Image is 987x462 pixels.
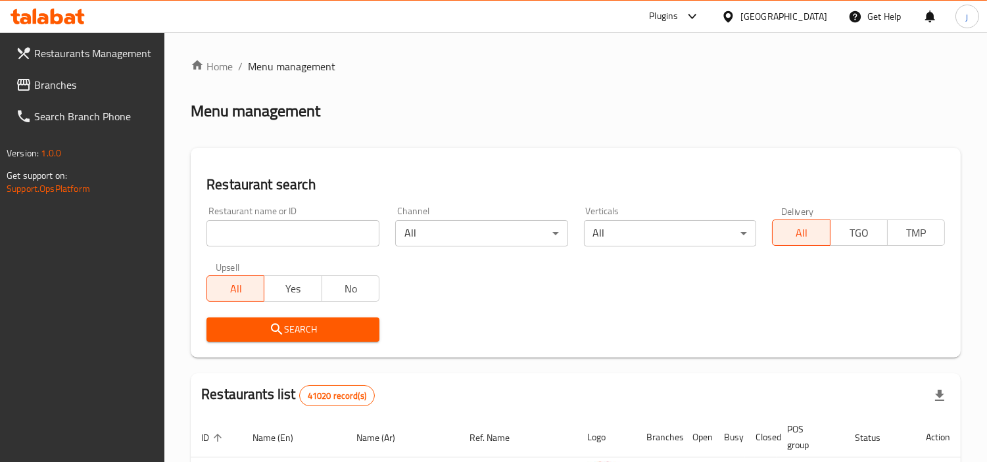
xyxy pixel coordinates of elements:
[772,219,830,246] button: All
[238,58,243,74] li: /
[191,58,233,74] a: Home
[5,37,165,69] a: Restaurants Management
[216,262,240,271] label: Upsell
[649,9,678,24] div: Plugins
[270,279,316,298] span: Yes
[745,417,777,457] th: Closed
[34,108,155,124] span: Search Branch Phone
[357,430,413,446] span: Name (Ar)
[7,167,67,184] span: Get support on:
[264,275,322,302] button: Yes
[299,385,375,406] div: Total records count
[395,220,568,246] div: All
[584,220,757,246] div: All
[781,206,814,216] label: Delivery
[191,101,320,122] h2: Menu management
[7,145,39,162] span: Version:
[201,384,375,406] h2: Restaurants list
[248,58,335,74] span: Menu management
[836,223,882,243] span: TGO
[966,9,968,24] span: j
[915,417,961,457] th: Action
[682,417,713,457] th: Open
[5,69,165,101] a: Branches
[327,279,374,298] span: No
[34,45,155,61] span: Restaurants Management
[201,430,226,446] span: ID
[217,321,369,338] span: Search
[924,380,955,411] div: Export file
[300,390,374,402] span: 41020 record(s)
[577,417,636,457] th: Logo
[855,430,898,446] span: Status
[41,145,61,162] span: 1.0.0
[713,417,745,457] th: Busy
[206,220,379,246] input: Search for restaurant name or ID..
[5,101,165,132] a: Search Branch Phone
[778,223,825,243] span: All
[322,275,379,302] button: No
[469,430,527,446] span: Ref. Name
[191,58,961,74] nav: breadcrumb
[830,219,888,246] button: TGO
[206,275,264,302] button: All
[212,279,259,298] span: All
[787,421,829,453] span: POS group
[253,430,310,446] span: Name (En)
[893,223,940,243] span: TMP
[206,317,379,342] button: Search
[206,175,945,195] h2: Restaurant search
[887,219,945,246] button: TMP
[34,77,155,93] span: Branches
[740,9,827,24] div: [GEOGRAPHIC_DATA]
[636,417,682,457] th: Branches
[7,180,90,197] a: Support.OpsPlatform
